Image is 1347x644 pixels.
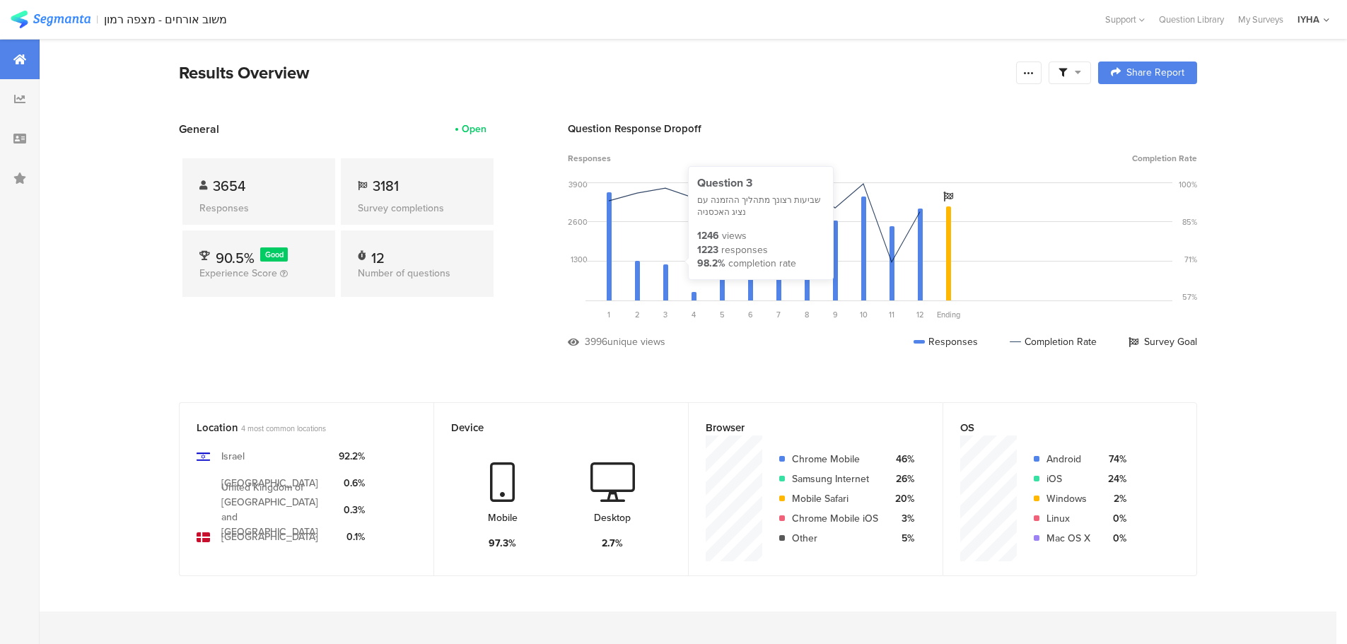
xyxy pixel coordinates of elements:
i: Survey Goal [943,192,953,201]
span: 6 [748,309,753,320]
a: My Surveys [1231,13,1290,26]
div: | [96,11,98,28]
div: Windows [1046,491,1090,506]
div: 20% [890,491,914,506]
div: Support [1105,8,1145,30]
div: 2600 [568,216,588,228]
div: Responses [199,201,318,216]
div: 2% [1102,491,1126,506]
span: 12 [916,309,924,320]
div: 26% [890,472,914,486]
div: 0% [1102,531,1126,546]
div: 0.3% [339,503,365,517]
span: General [179,121,219,137]
div: Completion Rate [1010,334,1097,349]
div: responses [721,243,768,257]
div: שביעות רצונך מתהליך ההזמנה עם נציג האכסניה [697,194,824,218]
div: 3996 [585,334,607,349]
span: 5 [720,309,725,320]
div: IYHA [1298,13,1319,26]
span: Experience Score [199,266,277,281]
div: 3900 [568,179,588,190]
div: 1246 [697,229,719,243]
span: Share Report [1126,68,1184,78]
span: 7 [776,309,781,320]
span: Number of questions [358,266,450,281]
span: 1 [607,309,610,320]
div: Location [197,420,393,435]
div: [GEOGRAPHIC_DATA] [221,476,318,491]
div: Results Overview [179,60,1009,86]
div: 1300 [571,254,588,265]
div: views [722,229,747,243]
div: 74% [1102,452,1126,467]
div: Survey Goal [1129,334,1197,349]
span: 11 [889,309,894,320]
div: Android [1046,452,1090,467]
div: 0.6% [339,476,365,491]
div: United Kingdom of [GEOGRAPHIC_DATA] and [GEOGRAPHIC_DATA] [221,480,327,539]
div: Israel [221,449,245,464]
div: 97.3% [489,536,516,551]
div: 1223 [697,243,718,257]
div: 24% [1102,472,1126,486]
div: iOS [1046,472,1090,486]
span: 4 most common locations [241,423,326,434]
div: Open [462,122,486,136]
div: Chrome Mobile iOS [792,511,878,526]
div: Desktop [594,510,631,525]
div: Device [451,420,648,435]
span: Responses [568,152,611,165]
div: 57% [1182,291,1197,303]
div: משוב אורחים - מצפה רמון [104,13,227,26]
div: 0% [1102,511,1126,526]
div: unique views [607,334,665,349]
div: Mobile Safari [792,491,878,506]
div: 100% [1179,179,1197,190]
div: Other [792,531,878,546]
div: Browser [706,420,902,435]
div: 5% [890,531,914,546]
div: Question Response Dropoff [568,121,1197,136]
span: 8 [805,309,809,320]
div: OS [960,420,1156,435]
div: 0.1% [339,529,365,544]
div: 3% [890,511,914,526]
span: 2 [635,309,640,320]
span: 3181 [373,175,399,197]
div: Chrome Mobile [792,452,878,467]
div: Survey completions [358,201,477,216]
div: 92.2% [339,449,365,464]
span: 3 [663,309,667,320]
div: Responses [914,334,978,349]
a: Question Library [1152,13,1231,26]
div: Mobile [488,510,518,525]
div: 85% [1182,216,1197,228]
span: Completion Rate [1132,152,1197,165]
span: 90.5% [216,247,255,269]
div: Ending [934,309,962,320]
span: 4 [692,309,696,320]
div: Mac OS X [1046,531,1090,546]
div: completion rate [728,257,796,271]
img: segmanta logo [11,11,91,28]
div: 46% [890,452,914,467]
span: Good [265,249,284,260]
span: 3654 [213,175,245,197]
div: Question 3 [697,175,824,191]
div: 12 [371,247,385,262]
div: Linux [1046,511,1090,526]
div: 2.7% [602,536,623,551]
span: 9 [833,309,838,320]
div: 71% [1184,254,1197,265]
div: 98.2% [697,257,725,271]
div: Samsung Internet [792,472,878,486]
div: [GEOGRAPHIC_DATA] [221,529,318,544]
span: 10 [860,309,868,320]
